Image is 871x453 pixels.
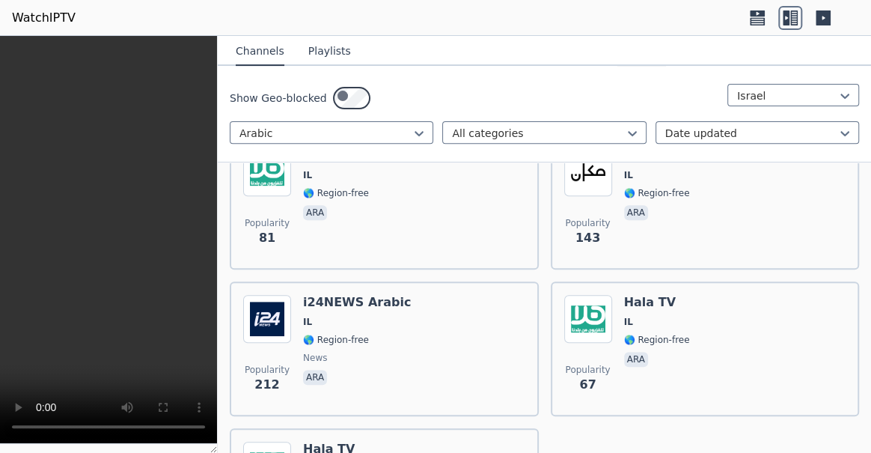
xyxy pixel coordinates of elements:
[230,91,327,106] label: Show Geo-blocked
[254,376,279,394] span: 212
[624,205,648,220] p: ara
[624,169,633,181] span: IL
[565,217,610,229] span: Popularity
[243,148,291,196] img: Hala TV
[303,370,327,385] p: ara
[564,295,612,343] img: Hala TV
[303,352,327,364] span: news
[575,229,600,247] span: 143
[624,352,648,367] p: ara
[236,37,284,66] button: Channels
[303,334,369,346] span: 🌎 Region-free
[243,295,291,343] img: i24NEWS Arabic
[245,364,290,376] span: Popularity
[259,229,275,247] span: 81
[624,334,690,346] span: 🌎 Region-free
[303,205,327,220] p: ara
[579,376,596,394] span: 67
[308,37,351,66] button: Playlists
[624,295,690,310] h6: Hala TV
[303,316,312,328] span: IL
[245,217,290,229] span: Popularity
[565,364,610,376] span: Popularity
[624,316,633,328] span: IL
[564,148,612,196] img: Makan 33
[303,295,411,310] h6: i24NEWS Arabic
[303,169,312,181] span: IL
[624,187,690,199] span: 🌎 Region-free
[303,187,369,199] span: 🌎 Region-free
[12,9,76,27] a: WatchIPTV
